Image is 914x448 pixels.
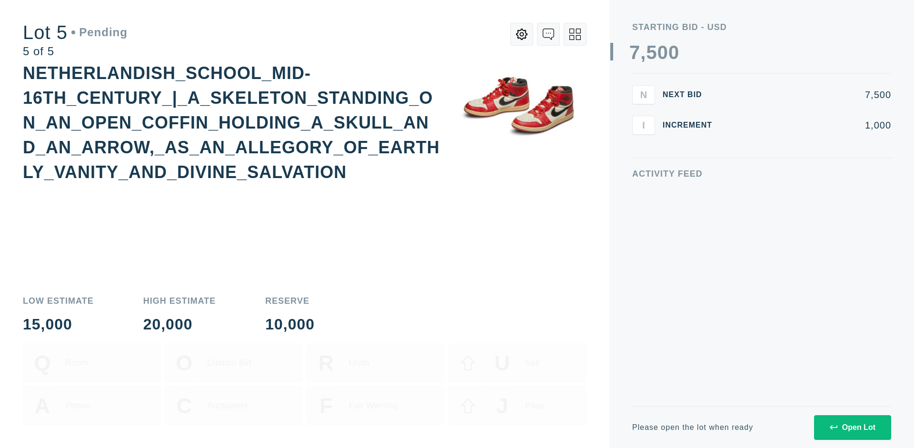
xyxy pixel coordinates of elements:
div: 1,000 [727,120,891,130]
div: Next Bid [663,91,720,99]
button: I [632,116,655,135]
span: I [642,119,645,130]
div: NETHERLANDISH_SCHOOL_MID-16TH_CENTURY_|_A_SKELETON_STANDING_ON_AN_OPEN_COFFIN_HOLDING_A_SKULL_AND... [23,63,440,182]
div: 7 [629,43,640,62]
div: , [640,43,646,233]
div: Activity Feed [632,169,891,178]
div: Open Lot [830,423,875,432]
div: 15,000 [23,317,94,332]
div: 7,500 [727,90,891,100]
div: Increment [663,121,720,129]
div: Please open the lot when ready [632,424,753,431]
div: 5 of 5 [23,46,128,57]
div: Starting Bid - USD [632,23,891,31]
div: 0 [657,43,668,62]
div: 10,000 [265,317,315,332]
div: Pending [71,27,128,38]
div: Low Estimate [23,297,94,305]
div: High Estimate [143,297,216,305]
div: 5 [646,43,657,62]
button: N [632,85,655,104]
button: Open Lot [814,415,891,440]
span: N [640,89,647,100]
div: 0 [668,43,679,62]
div: Reserve [265,297,315,305]
div: Lot 5 [23,23,128,42]
div: 20,000 [143,317,216,332]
